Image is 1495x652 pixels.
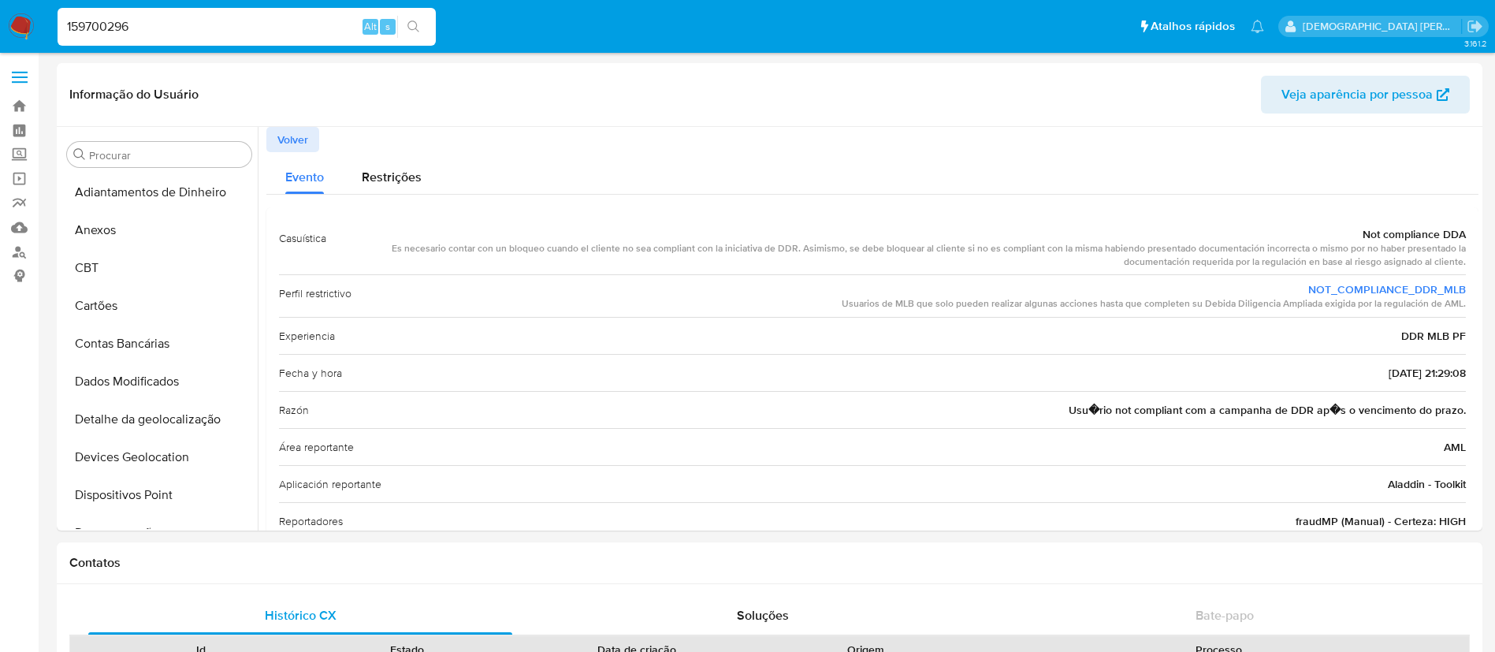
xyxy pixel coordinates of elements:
button: CBT [61,249,258,287]
a: Sair [1467,18,1483,35]
p: thais.asantos@mercadolivre.com [1303,19,1462,34]
button: Detalhe da geolocalização [61,401,258,438]
input: Pesquise usuários ou casos... [58,17,436,37]
button: Veja aparência por pessoa [1261,76,1470,114]
span: Bate-papo [1196,606,1254,624]
input: Procurar [89,148,245,162]
button: Documentação [61,514,258,552]
button: Dispositivos Point [61,476,258,514]
span: Atalhos rápidos [1151,18,1235,35]
span: s [385,19,390,34]
button: Procurar [73,148,86,161]
span: Veja aparência por pessoa [1281,76,1433,114]
button: Devices Geolocation [61,438,258,476]
h1: Informação do Usuário [69,87,199,102]
button: Contas Bancárias [61,325,258,363]
span: Soluções [737,606,789,624]
span: Alt [364,19,377,34]
button: Dados Modificados [61,363,258,401]
button: Adiantamentos de Dinheiro [61,173,258,211]
button: Cartões [61,287,258,325]
button: Anexos [61,211,258,249]
h1: Contatos [69,555,1470,571]
span: Histórico CX [265,606,337,624]
a: Notificações [1251,20,1264,33]
button: search-icon [397,16,430,38]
